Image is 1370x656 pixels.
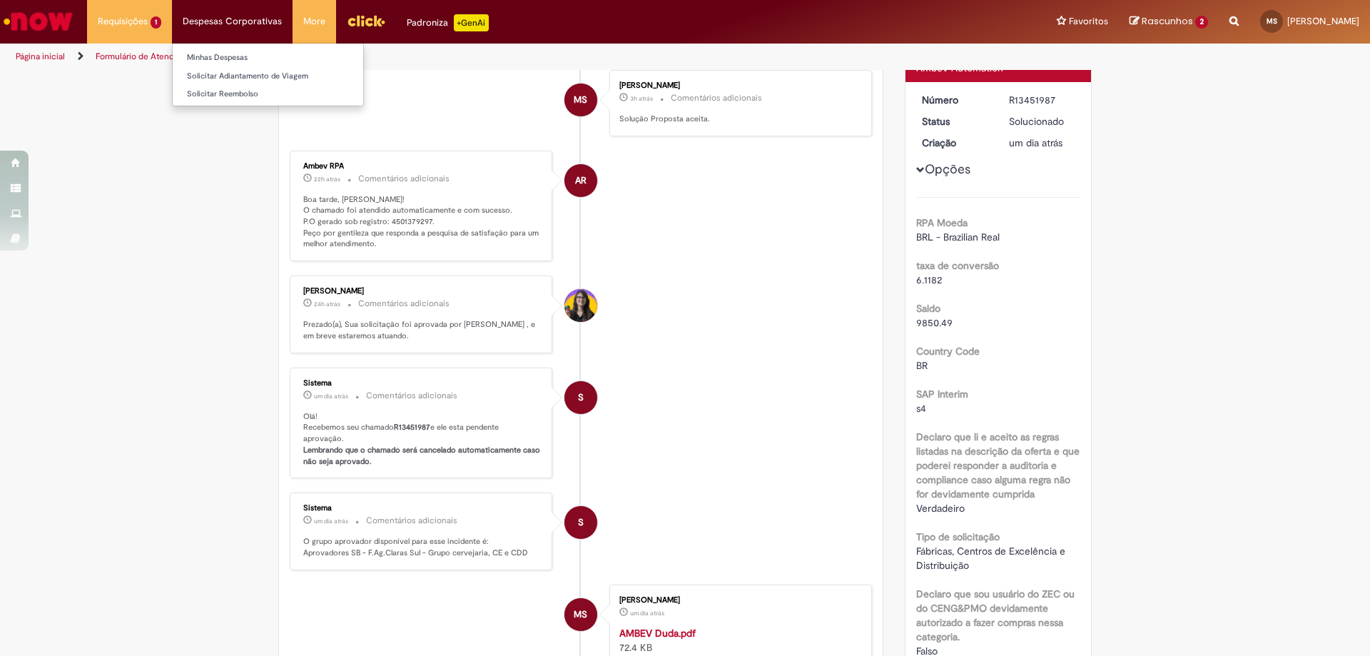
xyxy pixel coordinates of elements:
p: Olá! Recebemos seu chamado e ele esta pendente aprovação. [303,411,541,468]
img: ServiceNow [1,7,75,36]
span: 3h atrás [630,94,653,103]
a: Solicitar Reembolso [173,86,363,102]
b: Lembrando que o chamado será cancelado automaticamente caso não seja aprovado. [303,445,542,467]
time: 27/08/2025 11:42:26 [314,392,348,400]
ul: Trilhas de página [11,44,903,70]
span: um dia atrás [314,392,348,400]
span: um dia atrás [1009,136,1062,149]
span: 1 [151,16,161,29]
time: 28/08/2025 09:52:04 [630,94,653,103]
time: 27/08/2025 15:10:46 [314,175,340,183]
div: Maria Eduarda Lopes Sobroza [564,84,597,116]
p: Prezado(a), Sua solicitação foi aprovada por [PERSON_NAME] , e em breve estaremos atuando. [303,319,541,341]
b: Country Code [916,345,980,358]
span: BRL - Brazilian Real [916,231,1000,243]
span: um dia atrás [630,609,664,617]
time: 27/08/2025 11:42:04 [630,609,664,617]
b: Saldo [916,302,940,315]
span: Despesas Corporativas [183,14,282,29]
div: Sistema [303,504,541,513]
b: SAP Interim [916,388,968,400]
div: Sistema [303,379,541,388]
span: More [303,14,325,29]
dt: Criação [911,136,999,150]
span: um dia atrás [314,517,348,525]
div: [PERSON_NAME] [303,287,541,296]
div: Maria Eduarda Lopes Sobroza [564,598,597,631]
span: MS [1267,16,1277,26]
span: S [578,505,584,540]
small: Comentários adicionais [358,298,450,310]
div: Solucionado [1009,114,1075,128]
dt: Status [911,114,999,128]
div: Ambev RPA [564,164,597,197]
small: Comentários adicionais [366,515,457,527]
b: Declaro que sou usuário do ZEC ou do CENG&PMO devidamente autorizado a fazer compras nessa catego... [916,587,1075,643]
span: [PERSON_NAME] [1287,15,1359,27]
span: MS [574,597,587,632]
b: RPA Moeda [916,216,968,229]
small: Comentários adicionais [358,173,450,185]
a: Solicitar Adiantamento de Viagem [173,69,363,84]
span: 22h atrás [314,175,340,183]
span: MS [574,83,587,117]
b: taxa de conversão [916,259,999,272]
span: 6.1182 [916,273,942,286]
span: Verdadeiro [916,502,965,515]
span: BR [916,359,928,372]
div: [PERSON_NAME] [619,81,857,90]
div: R13451987 [1009,93,1075,107]
div: System [564,381,597,414]
div: Ambev RPA [303,162,541,171]
p: Boa tarde, [PERSON_NAME]! O chamado foi atendido automaticamente e com sucesso. P.O gerado sob re... [303,194,541,251]
p: O grupo aprovador disponível para esse incidente é: Aprovadores SB - F.Ag.Claras Sul - Grupo cerv... [303,536,541,558]
b: Tipo de solicitação [916,530,1000,543]
time: 27/08/2025 11:42:23 [314,517,348,525]
p: Solução Proposta aceita. [619,113,857,125]
ul: Despesas Corporativas [172,43,364,106]
a: Página inicial [16,51,65,62]
div: Carolina Pardo Oliveira [564,289,597,322]
span: 9850.49 [916,316,953,329]
span: s4 [916,402,926,415]
div: System [564,506,597,539]
span: Rascunhos [1142,14,1193,28]
b: R13451987 [394,422,430,433]
span: Requisições [98,14,148,29]
a: Minhas Despesas [173,50,363,66]
div: 72.4 KB [619,626,857,655]
div: [PERSON_NAME] [619,596,857,605]
img: click_logo_yellow_360x200.png [347,10,385,31]
small: Comentários adicionais [671,92,762,104]
div: Padroniza [407,14,489,31]
a: Formulário de Atendimento [96,51,201,62]
a: AMBEV Duda.pdf [619,627,696,640]
b: Declaro que li e aceito as regras listadas na descrição da oferta e que poderei responder a audit... [916,430,1080,500]
span: 2 [1195,16,1208,29]
span: S [578,380,584,415]
a: Rascunhos [1130,15,1208,29]
small: Comentários adicionais [366,390,457,402]
span: AR [575,163,587,198]
p: +GenAi [454,14,489,31]
span: Fábricas, Centros de Excelência e Distribuição [916,545,1068,572]
div: 27/08/2025 11:42:13 [1009,136,1075,150]
span: 24h atrás [314,300,340,308]
span: Favoritos [1069,14,1108,29]
time: 27/08/2025 11:42:13 [1009,136,1062,149]
time: 27/08/2025 13:34:04 [314,300,340,308]
dt: Número [911,93,999,107]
